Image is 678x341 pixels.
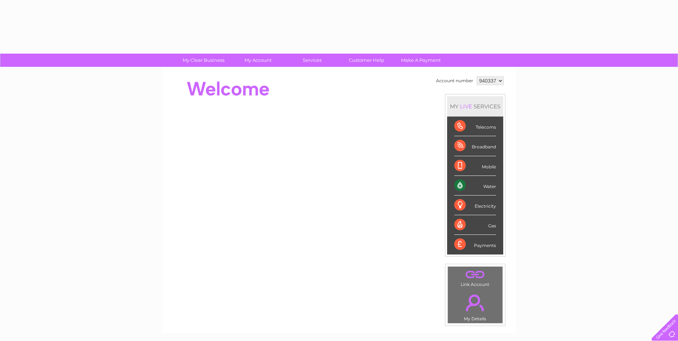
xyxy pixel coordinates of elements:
div: Payments [454,235,496,254]
td: Link Account [447,266,503,289]
div: Water [454,176,496,196]
div: MY SERVICES [447,96,503,117]
a: Services [283,54,342,67]
div: Mobile [454,156,496,176]
a: My Clear Business [174,54,233,67]
div: Electricity [454,196,496,215]
div: Telecoms [454,117,496,136]
div: Gas [454,215,496,235]
div: Broadband [454,136,496,156]
div: LIVE [459,103,474,110]
td: My Details [447,288,503,323]
a: . [450,268,501,281]
a: Customer Help [337,54,396,67]
a: My Account [228,54,287,67]
td: Account number [434,75,475,87]
a: Make A Payment [391,54,450,67]
a: . [450,290,501,315]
